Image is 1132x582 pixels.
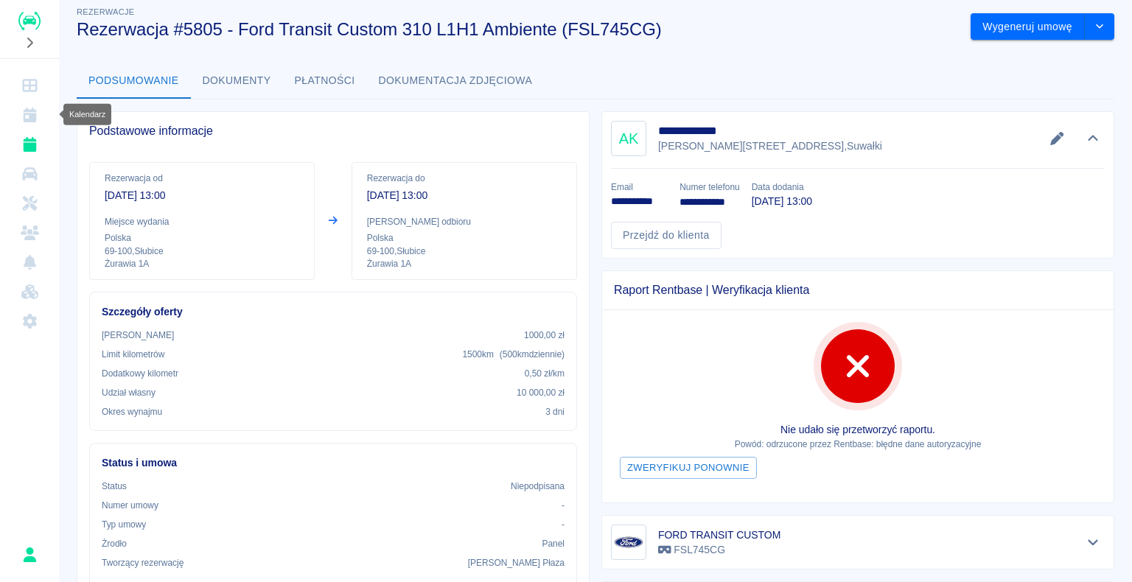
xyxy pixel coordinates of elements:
[102,480,127,493] p: Status
[752,180,812,194] p: Data dodania
[105,231,299,245] p: Polska
[367,172,562,185] p: Rezerwacja do
[18,33,41,52] button: Rozwiń nawigację
[6,189,53,218] a: Serwisy
[614,422,1102,438] p: Nie udało się przetworzyć raportu.
[77,63,191,99] button: Podsumowanie
[105,258,299,270] p: Żurawia 1A
[102,329,174,342] p: [PERSON_NAME]
[679,180,739,194] p: Numer telefonu
[1085,13,1114,41] button: drop-down
[658,527,780,542] h6: FORD TRANSIT CUSTOM
[6,130,53,159] a: Rezerwacje
[462,348,565,361] p: 1500 km
[614,283,1102,298] span: Raport Rentbase | Weryfikacja klienta
[971,13,1085,41] button: Wygeneruj umowę
[191,63,283,99] button: Dokumenty
[562,518,565,531] p: -
[468,556,565,569] p: [PERSON_NAME] Płaza
[1045,128,1069,149] button: Edytuj dane
[1081,532,1105,553] button: Pokaż szczegóły
[102,405,162,418] p: Okres wynajmu
[6,218,53,248] a: Klienci
[6,248,53,277] a: Powiadomienia
[6,159,53,189] a: Flota
[614,527,643,557] img: Image
[525,367,565,380] p: 0,50 zł /km
[102,518,146,531] p: Typ umowy
[367,215,562,228] p: [PERSON_NAME] odbioru
[542,537,565,550] p: Panel
[14,539,45,570] button: Rafał Płaza
[105,245,299,258] p: 69-100 , Słubice
[102,386,156,399] p: Udział własny
[102,455,565,471] h6: Status i umowa
[1081,128,1105,149] button: Ukryj szczegóły
[105,215,299,228] p: Miejsce wydania
[367,258,562,270] p: Żurawia 1A
[105,188,299,203] p: [DATE] 13:00
[367,231,562,245] p: Polska
[77,19,959,40] h3: Rezerwacja #5805 - Ford Transit Custom 310 L1H1 Ambiente (FSL745CG)
[6,277,53,306] a: Widget WWW
[367,245,562,258] p: 69-100 , Słubice
[367,63,545,99] button: Dokumentacja zdjęciowa
[18,12,41,30] img: Renthelp
[102,304,565,320] h6: Szczegóły oferty
[611,180,668,194] p: Email
[511,480,565,493] p: Niepodpisana
[63,104,111,125] div: Kalendarz
[658,542,780,558] p: FSL745CG
[620,457,757,480] button: Zweryfikuj ponownie
[545,405,565,418] p: 3 dni
[6,71,53,100] a: Dashboard
[517,386,565,399] p: 10 000,00 zł
[102,348,164,361] p: Limit kilometrów
[614,438,1102,451] p: Powód: odrzucone przez Rentbase: błędne dane autoryzacyjne
[611,222,722,249] a: Przejdź do klienta
[283,63,367,99] button: Płatności
[102,556,184,569] p: Tworzący rezerwację
[611,121,646,156] div: AK
[562,499,565,512] p: -
[105,172,299,185] p: Rezerwacja od
[500,349,565,360] span: ( 500 km dziennie )
[77,7,134,16] span: Rezerwacje
[89,124,577,139] span: Podstawowe informacje
[367,188,562,203] p: [DATE] 13:00
[6,100,53,130] a: Kalendarz
[524,329,565,342] p: 1000,00 zł
[658,139,882,154] p: [PERSON_NAME][STREET_ADDRESS] , Suwałki
[102,499,158,512] p: Numer umowy
[6,306,53,336] a: Ustawienia
[102,537,127,550] p: Żrodło
[102,367,178,380] p: Dodatkowy kilometr
[752,194,812,209] p: [DATE] 13:00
